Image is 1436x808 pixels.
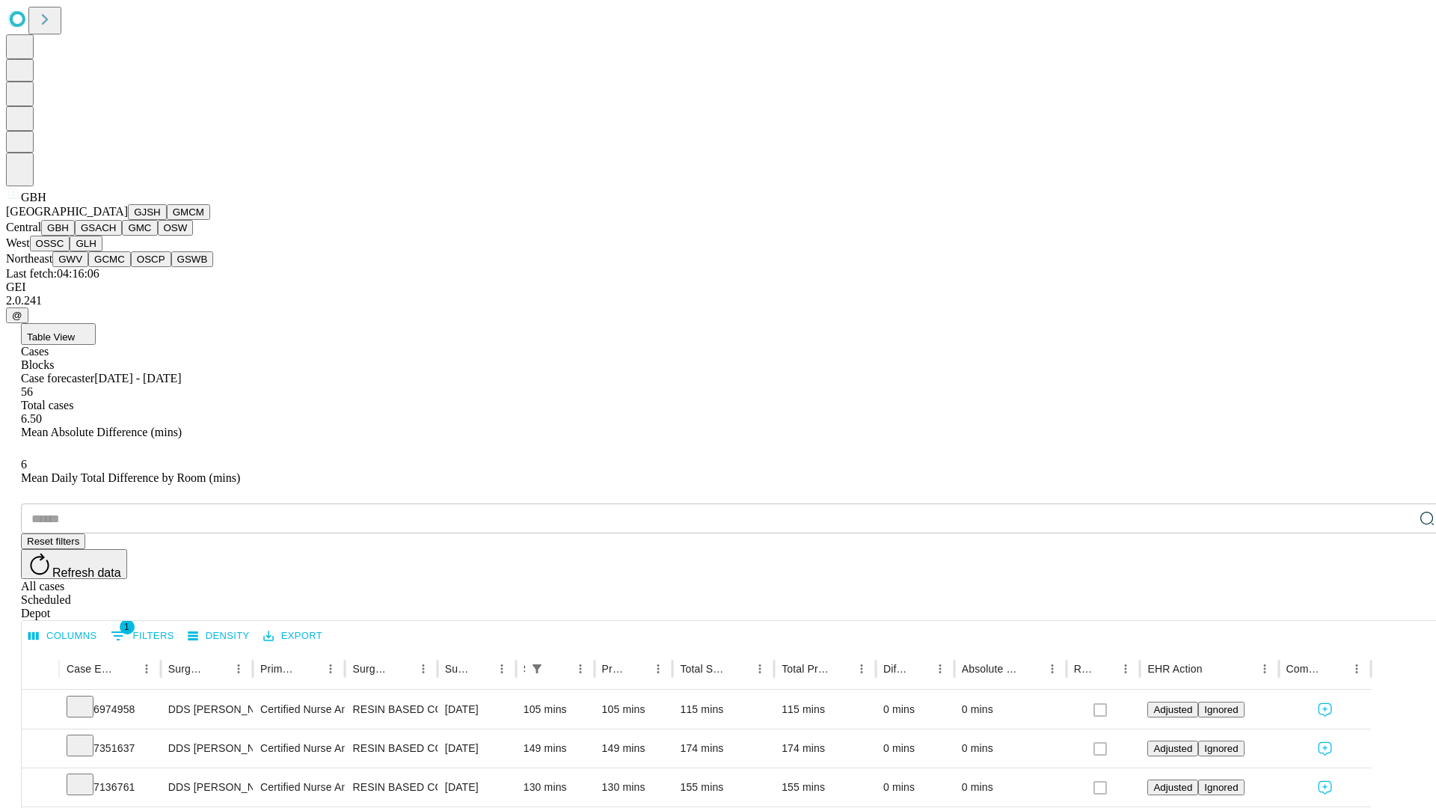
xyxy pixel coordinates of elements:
button: Menu [320,658,341,679]
button: Sort [909,658,930,679]
div: Case Epic Id [67,663,114,675]
div: 155 mins [782,768,868,807]
div: Certified Nurse Anesthetist [260,729,337,768]
div: [DATE] [445,729,509,768]
button: Sort [549,658,570,679]
button: Refresh data [21,549,127,579]
div: 0 mins [962,691,1059,729]
div: Certified Nurse Anesthetist [260,768,337,807]
button: OSSC [30,236,70,251]
div: 6974958 [67,691,153,729]
button: Reset filters [21,533,85,549]
button: Menu [1346,658,1367,679]
button: Menu [413,658,434,679]
button: Select columns [25,625,101,648]
div: DDS [PERSON_NAME] K Dds [168,691,245,729]
span: Central [6,221,41,233]
button: GJSH [128,204,167,220]
span: 56 [21,385,33,398]
button: Adjusted [1147,702,1198,717]
button: Menu [491,658,512,679]
button: Show filters [107,624,178,648]
div: 115 mins [680,691,767,729]
span: Reset filters [27,536,79,547]
span: Adjusted [1153,782,1192,793]
div: Resolved in EHR [1074,663,1093,675]
button: GBH [41,220,75,236]
div: [DATE] [445,768,509,807]
span: 1 [120,619,135,634]
div: [DATE] [445,691,509,729]
span: Northeast [6,252,52,265]
div: 0 mins [883,691,947,729]
button: OSW [158,220,194,236]
button: Sort [115,658,136,679]
span: 6 [21,458,27,471]
span: Ignored [1204,782,1238,793]
div: 0 mins [962,729,1059,768]
button: Adjusted [1147,741,1198,756]
span: Table View [27,331,75,343]
button: Show filters [527,658,547,679]
span: Last fetch: 04:16:06 [6,267,99,280]
div: 174 mins [680,729,767,768]
div: Comments [1286,663,1324,675]
button: Menu [749,658,770,679]
button: OSCP [131,251,171,267]
button: Sort [470,658,491,679]
button: Sort [627,658,648,679]
span: Adjusted [1153,743,1192,754]
div: 149 mins [602,729,666,768]
button: Menu [851,658,872,679]
div: Certified Nurse Anesthetist [260,691,337,729]
div: Predicted In Room Duration [602,663,626,675]
button: Menu [1254,658,1275,679]
button: @ [6,307,28,323]
button: GSACH [75,220,122,236]
div: 105 mins [524,691,587,729]
div: 115 mins [782,691,868,729]
div: Difference [883,663,907,675]
div: 0 mins [883,729,947,768]
div: DDS [PERSON_NAME] K Dds [168,768,245,807]
div: 174 mins [782,729,868,768]
button: Menu [570,658,591,679]
button: GWV [52,251,88,267]
div: 155 mins [680,768,767,807]
div: 149 mins [524,729,587,768]
button: Menu [1115,658,1136,679]
button: Sort [830,658,851,679]
span: Total cases [21,399,73,411]
div: 130 mins [602,768,666,807]
span: GBH [21,191,46,203]
div: Surgery Date [445,663,469,675]
button: Sort [392,658,413,679]
button: GLH [70,236,102,251]
div: Absolute Difference [962,663,1019,675]
button: Density [184,625,254,648]
button: Menu [136,658,157,679]
span: Ignored [1204,743,1238,754]
button: GSWB [171,251,214,267]
span: Mean Daily Total Difference by Room (mins) [21,471,240,484]
div: Total Scheduled Duration [680,663,727,675]
span: [DATE] - [DATE] [94,372,181,385]
div: Surgery Name [352,663,390,675]
div: 0 mins [883,768,947,807]
div: 105 mins [602,691,666,729]
button: Sort [1204,658,1225,679]
span: @ [12,310,22,321]
div: 7136761 [67,768,153,807]
span: Ignored [1204,704,1238,715]
div: Surgeon Name [168,663,206,675]
button: GCMC [88,251,131,267]
div: Primary Service [260,663,298,675]
button: Menu [930,658,951,679]
span: Mean Absolute Difference (mins) [21,426,182,438]
div: RESIN BASED COMPOSITE 2 SURFACES, POSTERIOR [352,768,429,807]
div: 0 mins [962,768,1059,807]
div: 1 active filter [527,658,547,679]
button: Ignored [1198,741,1244,756]
button: GMCM [167,204,210,220]
span: 6.50 [21,412,42,425]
